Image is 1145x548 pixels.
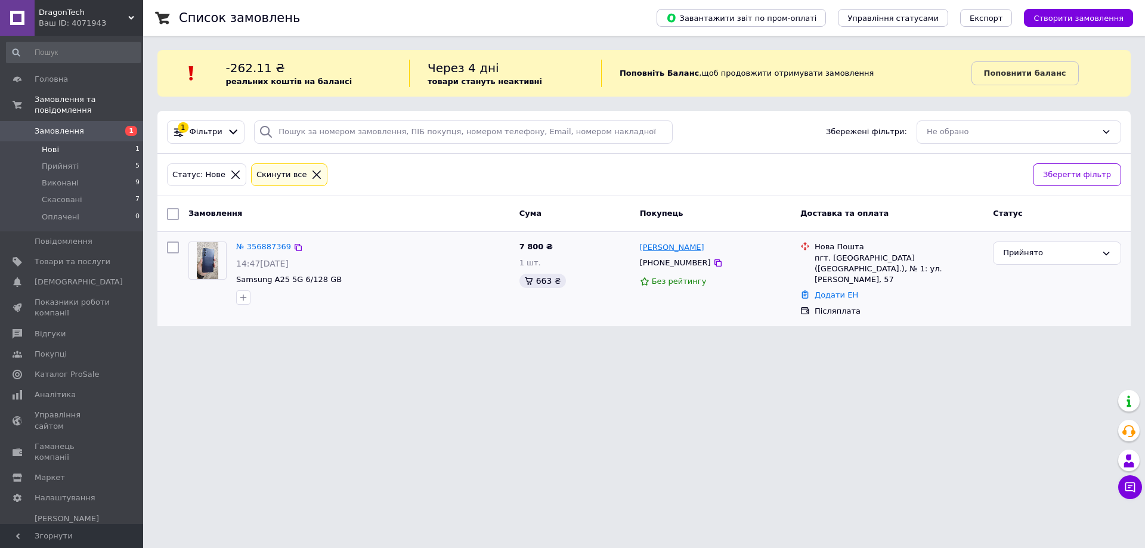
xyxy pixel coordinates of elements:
[170,169,228,181] div: Статус: Нове
[190,126,222,138] span: Фільтри
[254,120,673,144] input: Пошук за номером замовлення, ПІБ покупця, номером телефону, Email, номером накладної
[35,472,65,483] span: Маркет
[135,144,140,155] span: 1
[135,212,140,222] span: 0
[135,178,140,188] span: 9
[847,14,939,23] span: Управління статусами
[226,77,352,86] b: реальних коштів на балансі
[226,61,285,75] span: -262.11 ₴
[35,493,95,503] span: Налаштування
[35,277,123,287] span: [DEMOGRAPHIC_DATA]
[1003,247,1097,259] div: Прийнято
[640,258,711,267] span: [PHONE_NUMBER]
[254,169,310,181] div: Cкинути все
[35,94,143,116] span: Замовлення та повідомлення
[135,161,140,172] span: 5
[815,242,983,252] div: Нова Пошта
[1024,9,1133,27] button: Створити замовлення
[1118,475,1142,499] button: Чат з покупцем
[970,14,1003,23] span: Експорт
[640,209,683,218] span: Покупець
[960,9,1013,27] button: Експорт
[42,178,79,188] span: Виконані
[815,290,858,299] a: Додати ЕН
[35,369,99,380] span: Каталог ProSale
[971,61,1079,85] a: Поповнити баланс
[125,126,137,136] span: 1
[640,242,704,253] a: [PERSON_NAME]
[1033,14,1124,23] span: Створити замовлення
[519,209,541,218] span: Cума
[666,13,816,23] span: Завантажити звіт по пром-оплаті
[838,9,948,27] button: Управління статусами
[826,126,907,138] span: Збережені фільтри:
[197,242,218,279] img: Фото товару
[35,349,67,360] span: Покупці
[42,144,59,155] span: Нові
[35,256,110,267] span: Товари та послуги
[1043,169,1111,181] span: Зберегти фільтр
[927,126,1097,138] div: Не обрано
[42,161,79,172] span: Прийняті
[135,194,140,205] span: 7
[35,410,110,431] span: Управління сайтом
[428,61,499,75] span: Через 4 дні
[42,212,79,222] span: Оплачені
[428,77,542,86] b: товари стануть неактивні
[6,42,141,63] input: Пошук
[1012,13,1133,22] a: Створити замовлення
[179,11,300,25] h1: Список замовлень
[815,253,983,286] div: пгт. [GEOGRAPHIC_DATA] ([GEOGRAPHIC_DATA].), № 1: ул. [PERSON_NAME], 57
[42,194,82,205] span: Скасовані
[519,274,566,288] div: 663 ₴
[519,242,553,251] span: 7 800 ₴
[35,389,76,400] span: Аналітика
[519,258,541,267] span: 1 шт.
[35,74,68,85] span: Головна
[1033,163,1121,187] button: Зберегти фільтр
[601,60,971,87] div: , щоб продовжити отримувати замовлення
[182,64,200,82] img: :exclamation:
[236,259,289,268] span: 14:47[DATE]
[652,277,707,286] span: Без рейтингу
[35,297,110,318] span: Показники роботи компанії
[188,242,227,280] a: Фото товару
[657,9,826,27] button: Завантажити звіт по пром-оплаті
[35,329,66,339] span: Відгуки
[236,242,291,251] a: № 356887369
[35,441,110,463] span: Гаманець компанії
[39,7,128,18] span: DragonTech
[178,122,188,133] div: 1
[620,69,699,78] b: Поповніть Баланс
[35,513,110,546] span: [PERSON_NAME] та рахунки
[236,275,342,284] a: Samsung A25 5G 6/128 GB
[993,209,1023,218] span: Статус
[815,306,983,317] div: Післяплата
[35,236,92,247] span: Повідомлення
[35,126,84,137] span: Замовлення
[984,69,1066,78] b: Поповнити баланс
[39,18,143,29] div: Ваш ID: 4071943
[188,209,242,218] span: Замовлення
[800,209,889,218] span: Доставка та оплата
